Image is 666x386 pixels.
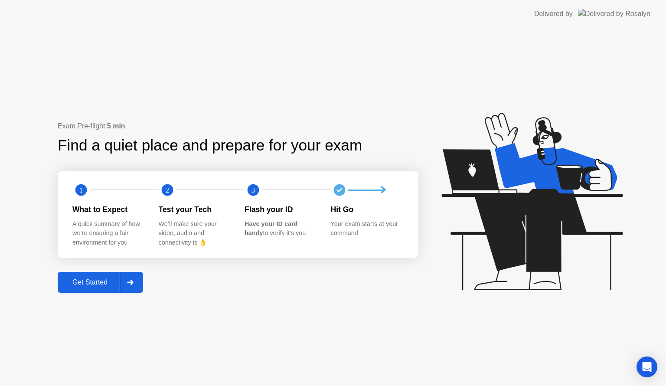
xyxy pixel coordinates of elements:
div: Find a quiet place and prepare for your exam [58,134,363,157]
div: Exam Pre-flight: [58,121,418,131]
b: 5 min [107,122,125,130]
text: 2 [165,186,169,194]
div: A quick summary of how we’re ensuring a fair environment for you [72,219,145,248]
text: 3 [251,186,255,194]
b: Have your ID card handy [245,220,297,237]
div: What to Expect [72,204,145,215]
div: Get Started [60,278,120,286]
div: Test your Tech [159,204,231,215]
div: Flash your ID [245,204,317,215]
text: 1 [79,186,83,194]
div: Your exam starts at your command [331,219,403,238]
div: We’ll make sure your video, audio and connectivity is 👌 [159,219,231,248]
div: Open Intercom Messenger [637,357,657,377]
button: Get Started [58,272,143,293]
div: to verify it’s you [245,219,317,238]
div: Hit Go [331,204,403,215]
div: Delivered by [534,9,573,19]
img: Delivered by Rosalyn [578,9,650,19]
